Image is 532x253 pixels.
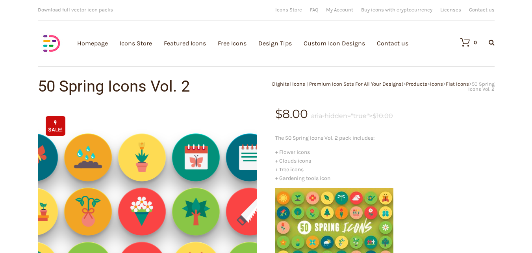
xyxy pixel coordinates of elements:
h1: 50 Spring Icons Vol. 2 [38,79,266,94]
a: FAQ [310,7,318,12]
a: My Account [326,7,353,12]
div: > > > > [266,81,495,92]
a: Dighital Icons | Premium Icon Sets For All Your Designs! [272,81,403,87]
div: 0 [474,40,477,45]
span: $ [373,112,376,120]
bdi: 8.00 [275,107,308,121]
a: Licenses [440,7,461,12]
span: $ [275,107,282,121]
a: 0 [452,37,477,47]
a: Flat Icons [446,81,469,87]
span: 50 Spring Icons Vol. 2 [468,81,495,92]
a: Buy icons with cryptocurrency [361,7,432,12]
a: Products [406,81,427,87]
a: Contact us [469,7,495,12]
bdi: 10.00 [373,112,393,120]
a: Icons Store [275,7,302,12]
span: Sale! [46,116,65,136]
del: aria-hidden="true"> [311,113,393,119]
a: Icons [430,81,443,87]
span: Download full vector icon packs [38,7,113,13]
